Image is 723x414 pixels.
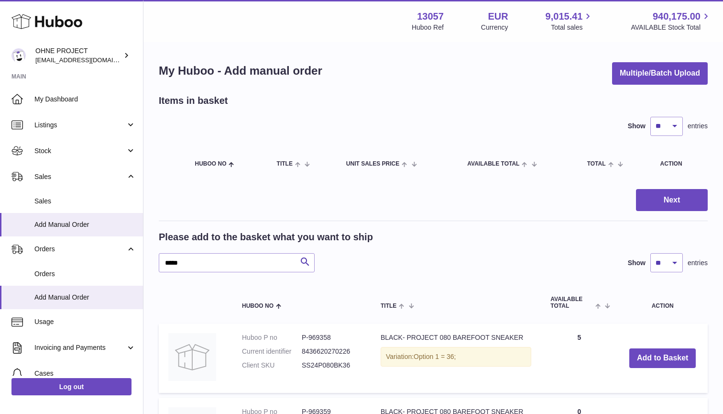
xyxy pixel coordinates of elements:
[587,161,606,167] span: Total
[546,10,583,23] span: 9,015.41
[34,95,136,104] span: My Dashboard
[11,378,131,395] a: Log out
[467,161,519,167] span: AVAILABLE Total
[277,161,293,167] span: Title
[242,333,302,342] dt: Huboo P no
[302,361,361,370] dd: SS24P080BK36
[628,122,646,131] label: Show
[546,10,594,32] a: 9,015.41 Total sales
[195,161,226,167] span: Huboo no
[242,303,274,309] span: Huboo no
[417,10,444,23] strong: 13057
[34,293,136,302] span: Add Manual Order
[541,324,617,393] td: 5
[381,347,531,367] div: Variation:
[35,56,141,64] span: [EMAIL_ADDRESS][DOMAIN_NAME]
[159,63,322,78] h1: My Huboo - Add manual order
[612,62,708,85] button: Multiple/Batch Upload
[302,333,361,342] dd: P-969358
[631,23,712,32] span: AVAILABLE Stock Total
[628,258,646,268] label: Show
[11,48,26,63] img: support@ohneproject.com
[381,303,396,309] span: Title
[346,161,399,167] span: Unit Sales Price
[631,10,712,32] a: 940,175.00 AVAILABLE Stock Total
[688,258,708,268] span: entries
[34,343,126,352] span: Invoicing and Payments
[34,220,136,229] span: Add Manual Order
[34,172,126,181] span: Sales
[159,231,373,244] h2: Please add to the basket what you want to ship
[488,10,508,23] strong: EUR
[414,353,456,360] span: Option 1 = 36;
[35,46,121,65] div: OHNE PROJECT
[34,197,136,206] span: Sales
[371,324,541,393] td: BLACK- PROJECT 080 BAREFOOT SNEAKER
[302,347,361,356] dd: 8436620270226
[653,10,701,23] span: 940,175.00
[34,146,126,156] span: Stock
[34,269,136,279] span: Orders
[636,189,708,212] button: Next
[168,333,216,381] img: BLACK- PROJECT 080 BAREFOOT SNEAKER
[550,296,593,309] span: AVAILABLE Total
[159,94,228,107] h2: Items in basket
[34,317,136,326] span: Usage
[34,369,136,378] span: Cases
[629,348,696,368] button: Add to Basket
[481,23,508,32] div: Currency
[34,245,126,254] span: Orders
[617,287,708,318] th: Action
[551,23,593,32] span: Total sales
[660,161,698,167] div: Action
[412,23,444,32] div: Huboo Ref
[688,122,708,131] span: entries
[242,361,302,370] dt: Client SKU
[242,347,302,356] dt: Current identifier
[34,121,126,130] span: Listings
